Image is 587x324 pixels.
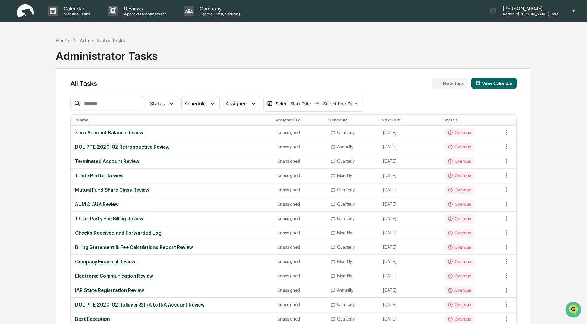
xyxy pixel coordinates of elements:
[75,130,269,135] div: Zero Account Balance Review
[321,101,360,106] div: Select End Date
[337,230,352,235] div: Monthly
[337,159,355,164] div: Quarterly
[184,100,206,106] span: Schedule
[226,100,247,106] span: Assignee
[471,78,517,89] button: View Calendar
[56,44,158,62] div: Administrator Tasks
[432,78,468,89] button: New Task
[277,273,322,279] div: Unassigned
[445,243,474,252] div: Overdue
[337,144,353,149] div: Annually
[497,12,562,16] p: Admin • [PERSON_NAME] Investments, LLC
[4,85,48,98] a: 🖐️Preclearance
[277,187,322,192] div: Unassigned
[7,15,128,26] p: How can we help?
[337,216,355,221] div: Quarterly
[443,118,499,122] div: Toggle SortBy
[379,298,441,312] td: [DATE]
[118,6,170,12] p: Reviews
[75,187,269,193] div: Mutual Fund Share Class Review
[379,140,441,154] td: [DATE]
[337,187,355,192] div: Quarterly
[267,101,273,106] img: calendar
[277,259,322,264] div: Unassigned
[194,12,244,16] p: People, Data, Settings
[497,6,562,12] p: [PERSON_NAME]
[337,316,355,322] div: Quarterly
[445,157,474,165] div: Overdue
[277,173,322,178] div: Unassigned
[76,118,270,122] div: Toggle SortBy
[4,99,47,111] a: 🔎Data Lookup
[277,302,322,307] div: Unassigned
[24,61,89,66] div: We're available if you need us!
[445,143,474,151] div: Overdue
[49,118,85,124] a: Powered byPylon
[118,12,170,16] p: Approval Management
[445,229,474,237] div: Overdue
[337,173,352,178] div: Monthly
[337,302,355,307] div: Quarterly
[337,288,353,293] div: Annually
[445,286,474,295] div: Overdue
[7,102,13,108] div: 🔎
[379,240,441,255] td: [DATE]
[274,101,313,106] div: Select Start Date
[337,130,355,135] div: Quarterly
[445,315,474,323] div: Overdue
[150,100,165,106] span: Status
[277,230,322,235] div: Unassigned
[277,288,322,293] div: Unassigned
[379,212,441,226] td: [DATE]
[75,202,269,207] div: AUM & AUA Review
[314,101,320,106] img: arrow right
[70,119,85,124] span: Pylon
[58,12,94,16] p: Manage Tasks
[48,85,90,98] a: 🗄️Attestations
[379,183,441,197] td: [DATE]
[75,245,269,250] div: Billing Statement & Fee Calculations Report Review
[379,283,441,298] td: [DATE]
[75,259,269,265] div: Company Financial Review
[75,144,269,150] div: DOL PTE 2020-02 Retrospective Review
[277,159,322,164] div: Unassigned
[379,154,441,169] td: [DATE]
[75,216,269,221] div: Third-Party Fee Billing Review
[24,54,115,61] div: Start new chat
[194,6,244,12] p: Company
[379,197,441,212] td: [DATE]
[119,56,128,64] button: Start new chat
[382,118,438,122] div: Toggle SortBy
[58,6,94,12] p: Calendar
[445,272,474,280] div: Overdue
[445,128,474,137] div: Overdue
[445,301,474,309] div: Overdue
[277,216,322,221] div: Unassigned
[445,258,474,266] div: Overdue
[337,273,352,279] div: Monthly
[58,88,87,95] span: Attestations
[14,101,44,108] span: Data Lookup
[329,118,376,122] div: Toggle SortBy
[75,173,269,178] div: Trade Blotter Review
[445,214,474,223] div: Overdue
[445,186,474,194] div: Overdue
[7,89,13,94] div: 🖐️
[56,37,69,43] div: Home
[277,316,322,322] div: Unassigned
[75,302,269,308] div: DOL PTE 2020-02 Rollover & IRA to IRA Account Review
[337,202,355,207] div: Quarterly
[51,89,56,94] div: 🗄️
[379,169,441,183] td: [DATE]
[17,4,34,18] img: logo
[337,259,352,264] div: Monthly
[445,171,474,180] div: Overdue
[276,118,323,122] div: Toggle SortBy
[80,37,125,43] div: Administrator Tasks
[75,288,269,293] div: IAR State Registration Review
[277,245,322,250] div: Unassigned
[75,316,269,322] div: Best Execution
[277,144,322,149] div: Unassigned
